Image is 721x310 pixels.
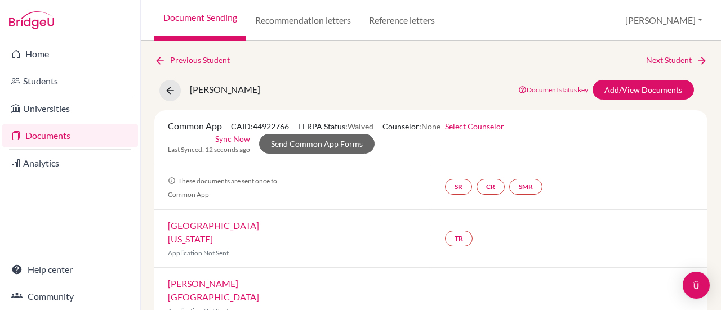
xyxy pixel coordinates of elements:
[348,122,373,131] span: Waived
[2,43,138,65] a: Home
[9,11,54,29] img: Bridge-U
[620,10,707,31] button: [PERSON_NAME]
[190,84,260,95] span: [PERSON_NAME]
[298,122,373,131] span: FERPA Status:
[259,134,375,154] a: Send Common App Forms
[518,86,588,94] a: Document status key
[168,220,259,244] a: [GEOGRAPHIC_DATA][US_STATE]
[168,177,277,199] span: These documents are sent once to Common App
[509,179,542,195] a: SMR
[593,80,694,100] a: Add/View Documents
[477,179,505,195] a: CR
[445,122,504,131] a: Select Counselor
[2,258,138,281] a: Help center
[2,152,138,174] a: Analytics
[683,272,710,299] div: Open Intercom Messenger
[168,278,259,302] a: [PERSON_NAME][GEOGRAPHIC_DATA]
[2,97,138,120] a: Universities
[445,231,473,246] a: TR
[168,120,222,131] span: Common App
[168,249,229,257] span: Application Not Sent
[382,122,504,131] span: Counselor:
[215,133,250,145] a: Sync Now
[445,179,472,195] a: SR
[2,285,138,308] a: Community
[646,54,707,66] a: Next Student
[231,122,289,131] span: CAID: 44922766
[421,122,440,131] span: None
[154,54,239,66] a: Previous Student
[2,70,138,92] a: Students
[168,145,250,155] span: Last Synced: 12 seconds ago
[2,124,138,147] a: Documents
